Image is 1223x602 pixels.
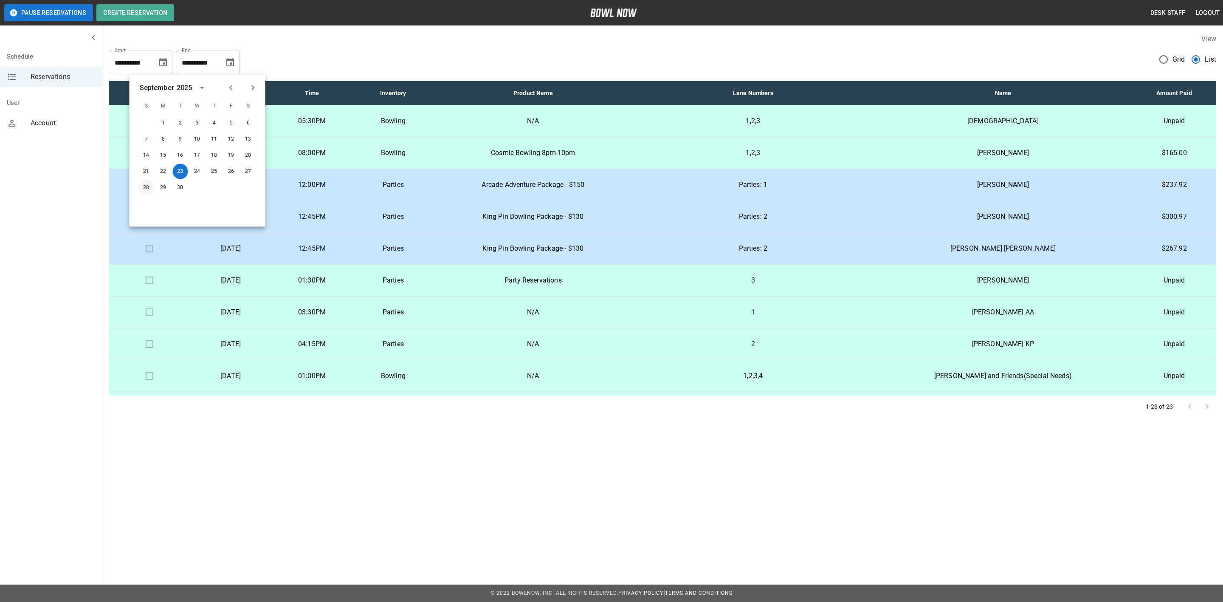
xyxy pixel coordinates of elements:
p: 04:15PM [278,339,346,349]
p: N/A [441,116,626,126]
p: Unpaid [1139,307,1209,317]
a: Terms and Conditions [665,590,733,596]
span: F [224,98,239,115]
span: T [173,98,188,115]
p: Unpaid [1139,371,1209,381]
p: N/A [441,371,626,381]
p: [DATE] [197,307,264,317]
p: $165.00 [1139,148,1209,158]
img: logo [590,8,637,17]
p: Unpaid [1139,275,1209,285]
button: Sep 3, 2025 [190,116,205,131]
p: 3 [639,275,867,285]
p: Parties [359,339,427,349]
span: Grid [1172,54,1185,65]
p: Arcade Adventure Package - $150 [441,180,626,190]
button: Pause Reservations [4,4,93,21]
button: Sep 18, 2025 [207,148,222,163]
button: Sep 17, 2025 [190,148,205,163]
button: calendar view is open, switch to year view [194,81,209,95]
p: Parties [359,180,427,190]
button: Logout [1192,5,1223,21]
span: List [1205,54,1216,65]
button: Sep 4, 2025 [207,116,222,131]
p: $237.92 [1139,180,1209,190]
p: Bowling [359,116,427,126]
button: Sep 20, 2025 [241,148,256,163]
p: [DATE] [197,371,264,381]
button: Desk Staff [1147,5,1189,21]
button: Sep 9, 2025 [173,132,188,147]
p: $300.97 [1139,212,1209,222]
p: [DEMOGRAPHIC_DATA] [880,116,1125,126]
button: Sep 11, 2025 [207,132,222,147]
span: Account [31,118,95,128]
p: [PERSON_NAME] AA [880,307,1125,317]
p: [PERSON_NAME] [880,180,1125,190]
p: N/A [441,339,626,349]
span: © 2022 BowlNow, Inc. All Rights Reserved. [490,590,618,596]
button: Sep 27, 2025 [241,164,256,179]
p: Unpaid [1139,116,1209,126]
button: Sep 13, 2025 [241,132,256,147]
button: Sep 28, 2025 [139,180,154,195]
p: Party Reservations [441,275,626,285]
p: $267.92 [1139,243,1209,254]
p: 03:30PM [278,307,346,317]
button: Create Reservation [96,4,174,21]
button: Sep 10, 2025 [190,132,205,147]
div: September [140,83,174,93]
p: [DATE] [197,243,264,254]
p: King Pin Bowling Package - $130 [441,212,626,222]
button: Sep 26, 2025 [224,164,239,179]
p: [PERSON_NAME] KP [880,339,1125,349]
p: 1 [639,307,867,317]
p: [PERSON_NAME] [880,212,1125,222]
button: Sep 14, 2025 [139,148,154,163]
p: 1,2,3,4 [639,371,867,381]
button: Sep 8, 2025 [156,132,171,147]
p: Bowling [359,148,427,158]
label: View [1201,35,1216,43]
button: Sep 15, 2025 [156,148,171,163]
p: 01:00PM [278,371,346,381]
p: 12:45PM [278,243,346,254]
span: M [156,98,171,115]
button: Sep 25, 2025 [207,164,222,179]
button: Sep 6, 2025 [241,116,256,131]
p: 2 [639,339,867,349]
p: 1-23 of 23 [1146,402,1173,411]
p: Cosmic Bowling 8pm-10pm [441,148,626,158]
p: [DATE] [197,275,264,285]
a: Privacy Policy [618,590,663,596]
span: T [207,98,222,115]
button: Sep 16, 2025 [173,148,188,163]
p: N/A [441,307,626,317]
p: [DATE] [197,339,264,349]
button: Sep 24, 2025 [190,164,205,179]
p: Bowling [359,371,427,381]
p: 01:30PM [278,275,346,285]
span: S [139,98,154,115]
p: 05:30PM [278,116,346,126]
div: 2025 [177,83,192,93]
button: Sep 12, 2025 [224,132,239,147]
span: W [190,98,205,115]
th: Inventory [352,81,434,105]
p: 1,2,3 [639,148,867,158]
p: 12:00PM [278,180,346,190]
p: 08:00PM [278,148,346,158]
button: Sep 30, 2025 [173,180,188,195]
p: [PERSON_NAME] [880,275,1125,285]
p: Parties [359,212,427,222]
button: Sep 7, 2025 [139,132,154,147]
button: Choose date, selected date is Aug 29, 2025 [155,54,172,71]
button: Sep 5, 2025 [224,116,239,131]
button: Choose date, selected date is Sep 23, 2025 [222,54,239,71]
button: Sep 22, 2025 [156,164,171,179]
th: Product Name [434,81,633,105]
p: 1,2,3 [639,116,867,126]
th: Name [874,81,1132,105]
span: S [241,98,256,115]
p: Parties [359,307,427,317]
